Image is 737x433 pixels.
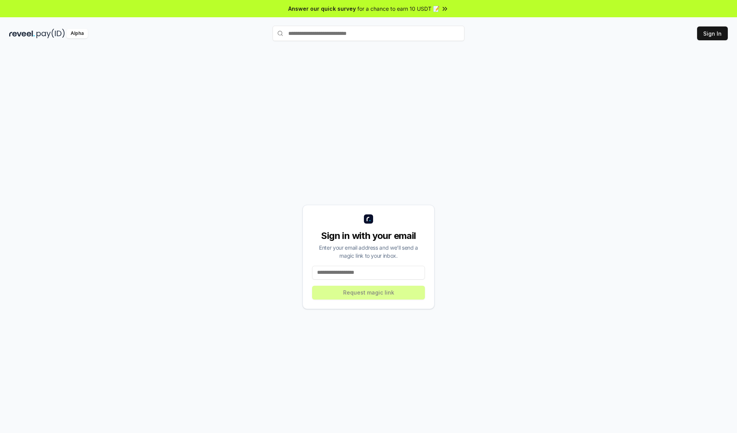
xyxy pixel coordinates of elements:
span: Answer our quick survey [288,5,356,13]
span: for a chance to earn 10 USDT 📝 [357,5,440,13]
div: Alpha [66,29,88,38]
div: Enter your email address and we’ll send a magic link to your inbox. [312,244,425,260]
button: Sign In [697,26,728,40]
div: Sign in with your email [312,230,425,242]
img: reveel_dark [9,29,35,38]
img: logo_small [364,214,373,224]
img: pay_id [36,29,65,38]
